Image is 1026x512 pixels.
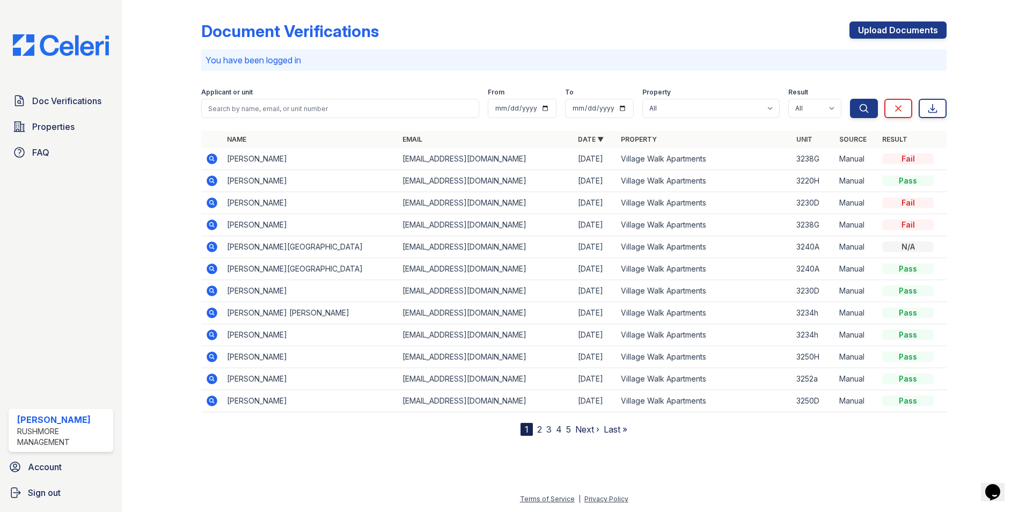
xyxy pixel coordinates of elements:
label: Result [788,88,808,97]
div: | [578,495,581,503]
div: Pass [882,374,934,384]
td: Village Walk Apartments [617,148,792,170]
td: [DATE] [574,390,617,412]
td: [EMAIL_ADDRESS][DOMAIN_NAME] [398,346,574,368]
td: Manual [835,280,878,302]
td: [DATE] [574,258,617,280]
td: [DATE] [574,148,617,170]
iframe: chat widget [981,469,1015,501]
td: Village Walk Apartments [617,302,792,324]
td: [EMAIL_ADDRESS][DOMAIN_NAME] [398,280,574,302]
div: 1 [521,423,533,436]
span: Doc Verifications [32,94,101,107]
td: [EMAIL_ADDRESS][DOMAIN_NAME] [398,302,574,324]
td: Village Walk Apartments [617,258,792,280]
td: 3238G [792,148,835,170]
td: Manual [835,390,878,412]
label: Applicant or unit [201,88,253,97]
td: [PERSON_NAME] [223,148,398,170]
td: [PERSON_NAME] [223,280,398,302]
td: [PERSON_NAME] [223,214,398,236]
a: Last » [604,424,627,435]
div: Pass [882,286,934,296]
span: Account [28,460,62,473]
label: Property [642,88,671,97]
td: 3234h [792,324,835,346]
td: Manual [835,324,878,346]
a: Next › [575,424,599,435]
td: [DATE] [574,346,617,368]
td: Manual [835,258,878,280]
a: FAQ [9,142,113,163]
td: 3234h [792,302,835,324]
a: Name [227,135,246,143]
td: 3250H [792,346,835,368]
td: [PERSON_NAME] [PERSON_NAME] [223,302,398,324]
label: From [488,88,504,97]
td: [PERSON_NAME][GEOGRAPHIC_DATA] [223,258,398,280]
td: [DATE] [574,236,617,258]
a: Source [839,135,867,143]
span: FAQ [32,146,49,159]
div: Fail [882,153,934,164]
div: Document Verifications [201,21,379,41]
div: Fail [882,220,934,230]
td: 3240A [792,258,835,280]
div: Pass [882,264,934,274]
td: Manual [835,346,878,368]
td: [DATE] [574,214,617,236]
td: Manual [835,192,878,214]
td: Manual [835,236,878,258]
a: Property [621,135,657,143]
div: Rushmore Management [17,426,109,448]
td: [EMAIL_ADDRESS][DOMAIN_NAME] [398,258,574,280]
td: [EMAIL_ADDRESS][DOMAIN_NAME] [398,236,574,258]
td: Village Walk Apartments [617,280,792,302]
a: 2 [537,424,542,435]
td: Village Walk Apartments [617,324,792,346]
td: Village Walk Apartments [617,390,792,412]
td: [EMAIL_ADDRESS][DOMAIN_NAME] [398,390,574,412]
td: [EMAIL_ADDRESS][DOMAIN_NAME] [398,368,574,390]
td: [DATE] [574,302,617,324]
td: 3220H [792,170,835,192]
td: Manual [835,302,878,324]
td: Village Walk Apartments [617,236,792,258]
a: Doc Verifications [9,90,113,112]
td: [PERSON_NAME] [223,390,398,412]
td: [PERSON_NAME] [223,346,398,368]
td: [DATE] [574,368,617,390]
span: Sign out [28,486,61,499]
a: Upload Documents [849,21,947,39]
div: Pass [882,330,934,340]
span: Properties [32,120,75,133]
label: To [565,88,574,97]
td: [EMAIL_ADDRESS][DOMAIN_NAME] [398,170,574,192]
a: 3 [546,424,552,435]
td: 3252a [792,368,835,390]
div: [PERSON_NAME] [17,413,109,426]
a: Result [882,135,907,143]
td: Manual [835,368,878,390]
td: 3250D [792,390,835,412]
a: Terms of Service [520,495,575,503]
td: Manual [835,148,878,170]
td: [PERSON_NAME] [223,192,398,214]
a: Unit [796,135,812,143]
td: [PERSON_NAME] [223,170,398,192]
td: Village Walk Apartments [617,214,792,236]
td: Village Walk Apartments [617,192,792,214]
td: Village Walk Apartments [617,368,792,390]
td: [DATE] [574,170,617,192]
td: [EMAIL_ADDRESS][DOMAIN_NAME] [398,214,574,236]
td: Manual [835,170,878,192]
td: [EMAIL_ADDRESS][DOMAIN_NAME] [398,148,574,170]
div: Fail [882,198,934,208]
a: Date ▼ [578,135,604,143]
a: Properties [9,116,113,137]
a: Sign out [4,482,118,503]
p: You have been logged in [206,54,942,67]
input: Search by name, email, or unit number [201,99,479,118]
td: [DATE] [574,280,617,302]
